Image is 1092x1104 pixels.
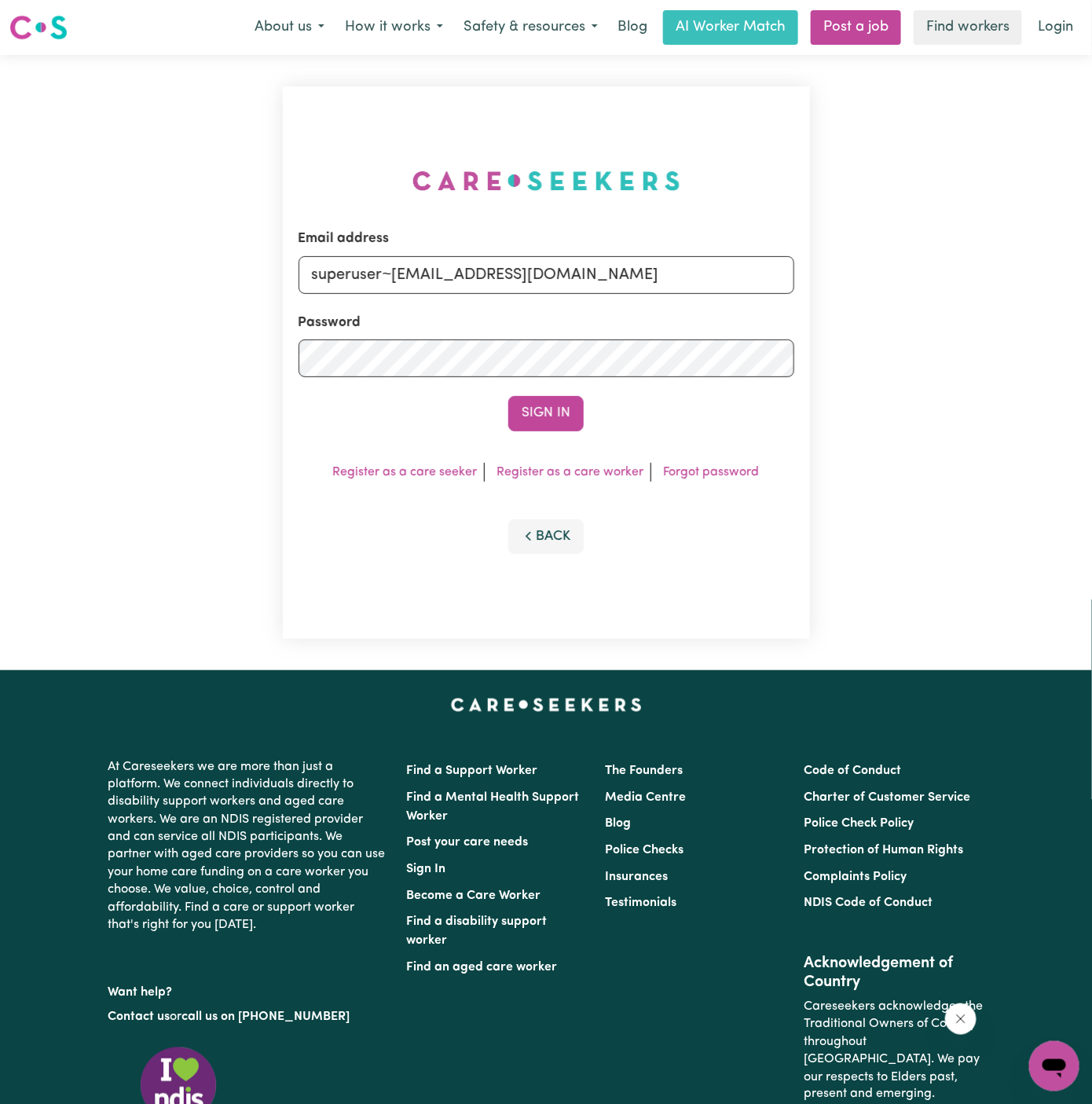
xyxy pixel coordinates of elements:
a: Careseekers logo [9,9,68,46]
a: Find an aged care worker [406,961,557,974]
a: Login [1028,10,1083,45]
a: Register as a care worker [497,466,644,479]
a: Post your care needs [406,836,528,849]
a: Protection of Human Rights [804,844,964,856]
a: Post a job [811,10,901,45]
label: Password [299,313,361,333]
iframe: Button to launch messaging window [1029,1041,1079,1091]
a: Blog [608,10,657,45]
a: Sign In [406,863,445,875]
p: or [108,1002,387,1032]
p: At Careseekers we are more than just a platform. We connect individuals directly to disability su... [108,752,387,941]
button: Back [508,519,584,554]
a: Blog [605,817,631,830]
p: Want help? [108,977,387,1001]
button: How it works [335,11,453,44]
a: Charter of Customer Service [804,791,971,804]
span: Need any help? [9,11,95,24]
a: NDIS Code of Conduct [804,897,933,909]
label: Email address [299,229,390,249]
a: Find workers [914,10,1022,45]
a: Become a Care Worker [406,889,541,902]
a: Code of Conduct [804,765,902,777]
a: Forgot password [664,466,760,479]
a: call us on [PHONE_NUMBER] [181,1010,350,1023]
a: Find a Support Worker [406,765,537,777]
a: Police Check Policy [804,817,914,830]
a: Find a disability support worker [406,915,547,947]
button: About us [244,11,335,44]
a: Contact us [108,1010,170,1023]
a: Find a Mental Health Support Worker [406,791,579,823]
h2: Acknowledgement of Country [804,954,984,992]
a: Testimonials [605,897,676,909]
a: Media Centre [605,791,686,804]
a: AI Worker Match [663,10,798,45]
button: Safety & resources [453,11,608,44]
input: Email address [299,256,794,294]
iframe: Close message [945,1003,977,1035]
img: Careseekers logo [9,13,68,42]
button: Sign In [508,396,584,431]
a: Complaints Policy [804,871,907,883]
a: Careseekers home page [451,699,642,711]
a: Register as a care seeker [333,466,478,479]
a: Insurances [605,871,668,883]
a: Police Checks [605,844,683,856]
a: The Founders [605,765,683,777]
